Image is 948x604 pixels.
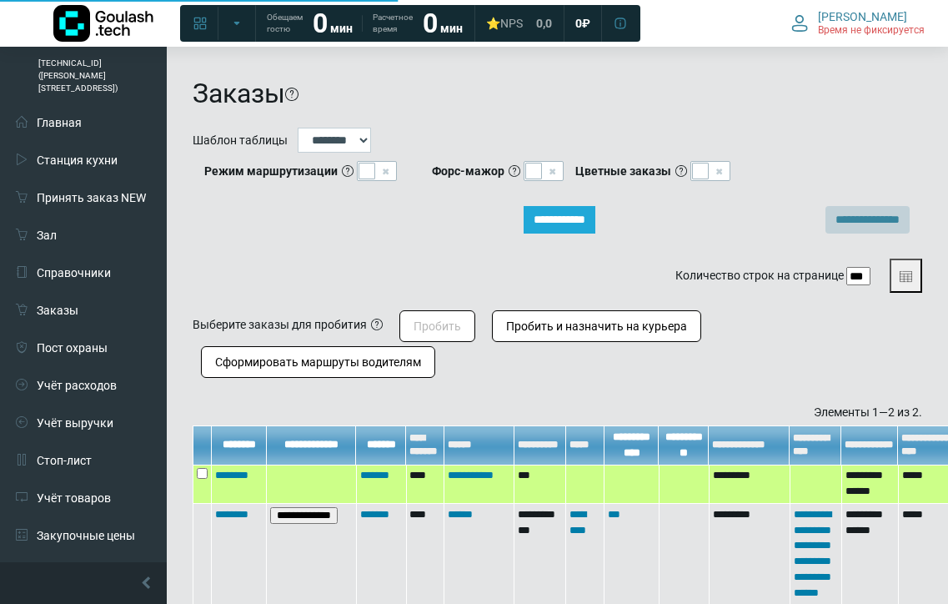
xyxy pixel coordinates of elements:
[330,22,353,35] span: мин
[492,310,701,342] button: Пробить и назначить на курьера
[373,12,413,35] span: Расчетное время
[193,404,922,421] div: Элементы 1—2 из 2.
[818,9,907,24] span: [PERSON_NAME]
[486,16,523,31] div: ⭐
[399,310,475,342] button: Пробить
[476,8,562,38] a: ⭐NPS 0,0
[204,163,338,180] b: Режим маршрутизации
[193,132,288,149] label: Шаблон таблицы
[565,8,600,38] a: 0 ₽
[201,346,435,378] button: Сформировать маршруты водителям
[781,6,935,41] button: [PERSON_NAME] Время не фиксируется
[582,16,590,31] span: ₽
[536,16,552,31] span: 0,0
[53,5,153,42] img: Логотип компании Goulash.tech
[257,8,473,38] a: Обещаем гостю 0 мин Расчетное время 0 мин
[193,316,367,334] div: Выберите заказы для пробития
[818,24,925,38] span: Время не фиксируется
[193,78,285,109] h1: Заказы
[500,17,523,30] span: NPS
[575,16,582,31] span: 0
[432,163,504,180] b: Форс-мажор
[440,22,463,35] span: мин
[575,163,671,180] b: Цветные заказы
[675,267,844,284] label: Количество строк на странице
[313,8,328,39] strong: 0
[267,12,303,35] span: Обещаем гостю
[423,8,438,39] strong: 0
